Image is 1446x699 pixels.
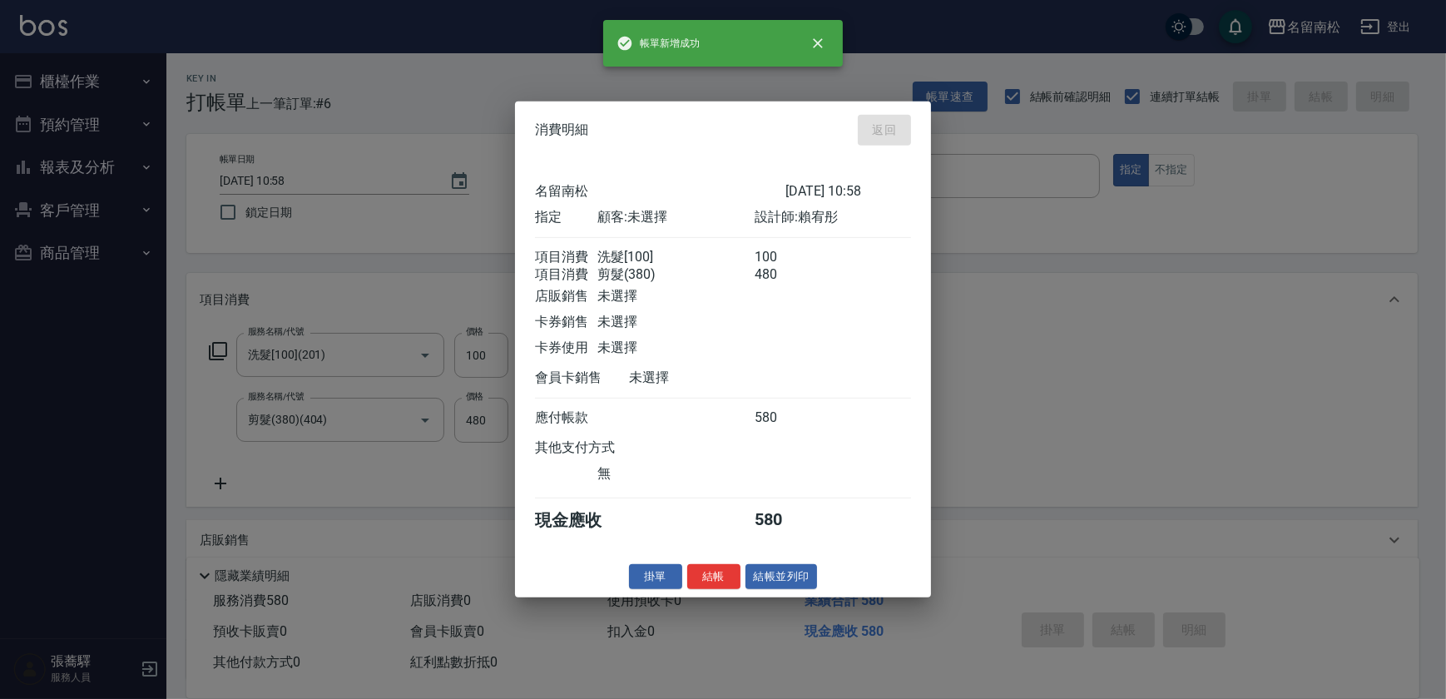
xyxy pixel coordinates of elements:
div: 其他支付方式 [535,439,661,456]
button: 結帳 [687,563,740,589]
div: 未選擇 [597,313,754,330]
div: 名留南松 [535,182,785,200]
div: 顧客: 未選擇 [597,208,754,226]
div: 會員卡銷售 [535,369,629,386]
div: [DATE] 10:58 [785,182,911,200]
div: 店販銷售 [535,287,597,305]
div: 卡券使用 [535,339,597,356]
div: 現金應收 [535,508,629,531]
div: 未選擇 [629,369,785,386]
div: 項目消費 [535,265,597,283]
div: 未選擇 [597,339,754,356]
div: 卡券銷售 [535,313,597,330]
div: 480 [755,265,817,283]
div: 設計師: 賴宥彤 [755,208,911,226]
div: 無 [597,464,754,482]
div: 指定 [535,208,597,226]
span: 消費明細 [535,121,588,138]
button: 結帳並列印 [745,563,818,589]
div: 580 [755,409,817,426]
div: 洗髮[100] [597,248,754,265]
div: 580 [755,508,817,531]
div: 100 [755,248,817,265]
div: 應付帳款 [535,409,597,426]
div: 剪髮(380) [597,265,754,283]
button: close [800,25,836,62]
span: 帳單新增成功 [617,35,700,52]
div: 未選擇 [597,287,754,305]
div: 項目消費 [535,248,597,265]
button: 掛單 [629,563,682,589]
